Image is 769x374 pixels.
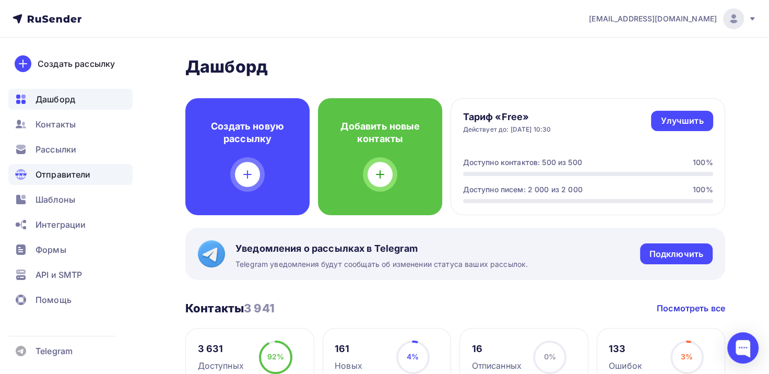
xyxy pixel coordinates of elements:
[38,57,115,70] div: Создать рассылку
[335,120,425,145] h4: Добавить новые контакты
[589,8,756,29] a: [EMAIL_ADDRESS][DOMAIN_NAME]
[463,184,583,195] div: Доступно писем: 2 000 из 2 000
[609,359,642,372] div: Ошибок
[36,93,75,106] span: Дашборд
[36,268,82,281] span: API и SMTP
[8,239,133,260] a: Формы
[472,343,522,355] div: 16
[463,111,551,123] h4: Тариф «Free»
[8,189,133,210] a: Шаблоны
[36,243,66,256] span: Формы
[543,352,555,361] span: 0%
[463,125,551,134] div: Действует до: [DATE] 10:30
[36,345,73,357] span: Telegram
[267,352,284,361] span: 92%
[463,157,582,168] div: Доступно контактов: 500 из 500
[649,248,703,260] div: Подключить
[198,343,244,355] div: 3 631
[8,164,133,185] a: Отправители
[407,352,419,361] span: 4%
[198,359,244,372] div: Доступных
[36,294,72,306] span: Помощь
[8,139,133,160] a: Рассылки
[681,352,693,361] span: 3%
[693,184,713,195] div: 100%
[660,115,703,127] div: Улучшить
[36,168,91,181] span: Отправители
[589,14,717,24] span: [EMAIL_ADDRESS][DOMAIN_NAME]
[8,114,133,135] a: Контакты
[693,157,713,168] div: 100%
[36,193,75,206] span: Шаблоны
[235,242,528,255] span: Уведомления о рассылках в Telegram
[36,118,76,131] span: Контакты
[202,120,293,145] h4: Создать новую рассылку
[235,259,528,270] span: Telegram уведомления будут сообщать об изменении статуса ваших рассылок.
[36,143,76,156] span: Рассылки
[36,218,86,231] span: Интеграции
[335,343,362,355] div: 161
[244,301,275,315] span: 3 941
[185,301,275,315] h3: Контакты
[657,302,725,314] a: Посмотреть все
[185,56,725,77] h2: Дашборд
[335,359,362,372] div: Новых
[609,343,642,355] div: 133
[8,89,133,110] a: Дашборд
[472,359,522,372] div: Отписанных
